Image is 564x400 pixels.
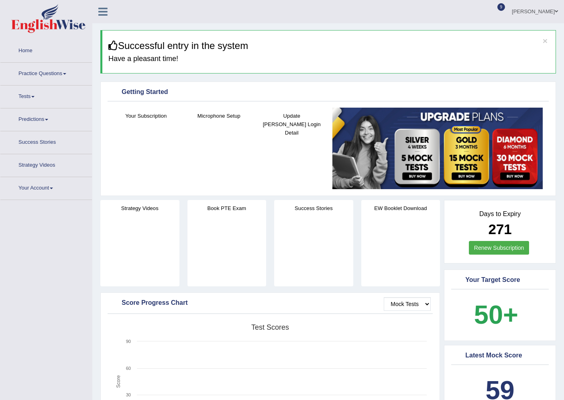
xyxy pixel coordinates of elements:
a: Home [0,40,92,60]
a: Predictions [0,108,92,129]
img: small5.jpg [332,108,543,189]
div: Score Progress Chart [110,297,431,309]
h4: Update [PERSON_NAME] Login Detail [259,112,324,137]
text: 30 [126,392,131,397]
button: × [543,37,548,45]
a: Strategy Videos [0,154,92,174]
a: Practice Questions [0,63,92,83]
div: Getting Started [110,86,547,98]
div: Latest Mock Score [453,350,547,362]
text: 90 [126,339,131,344]
a: Tests [0,86,92,106]
tspan: Score [116,375,121,388]
h3: Successful entry in the system [108,41,550,51]
h4: Microphone Setup [187,112,252,120]
tspan: Test scores [251,323,289,331]
span: 9 [497,3,505,11]
h4: Your Subscription [114,112,179,120]
h4: EW Booklet Download [361,204,440,212]
h4: Days to Expiry [453,210,547,218]
b: 50+ [474,300,518,329]
a: Renew Subscription [469,241,529,255]
h4: Have a pleasant time! [108,55,550,63]
h4: Book PTE Exam [187,204,267,212]
h4: Success Stories [274,204,353,212]
div: Your Target Score [453,274,547,286]
b: 271 [488,221,511,237]
h4: Strategy Videos [100,204,179,212]
a: Success Stories [0,131,92,151]
text: 60 [126,366,131,371]
a: Your Account [0,177,92,197]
